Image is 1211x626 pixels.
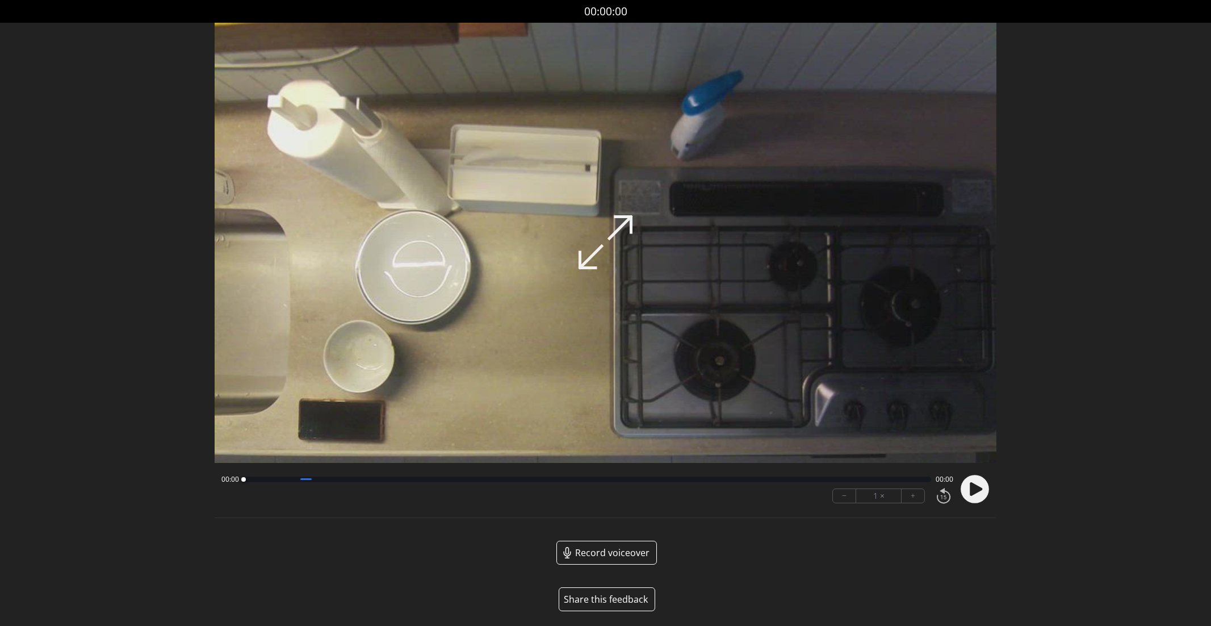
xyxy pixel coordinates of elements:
button: Share this feedback [559,587,655,611]
button: + [902,489,924,503]
a: Record voiceover [556,541,657,565]
a: 00:00:00 [584,3,627,20]
div: 1 × [856,489,902,503]
span: Record voiceover [575,546,650,560]
button: − [833,489,856,503]
span: 00:00 [936,475,953,484]
span: 00:00 [221,475,239,484]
